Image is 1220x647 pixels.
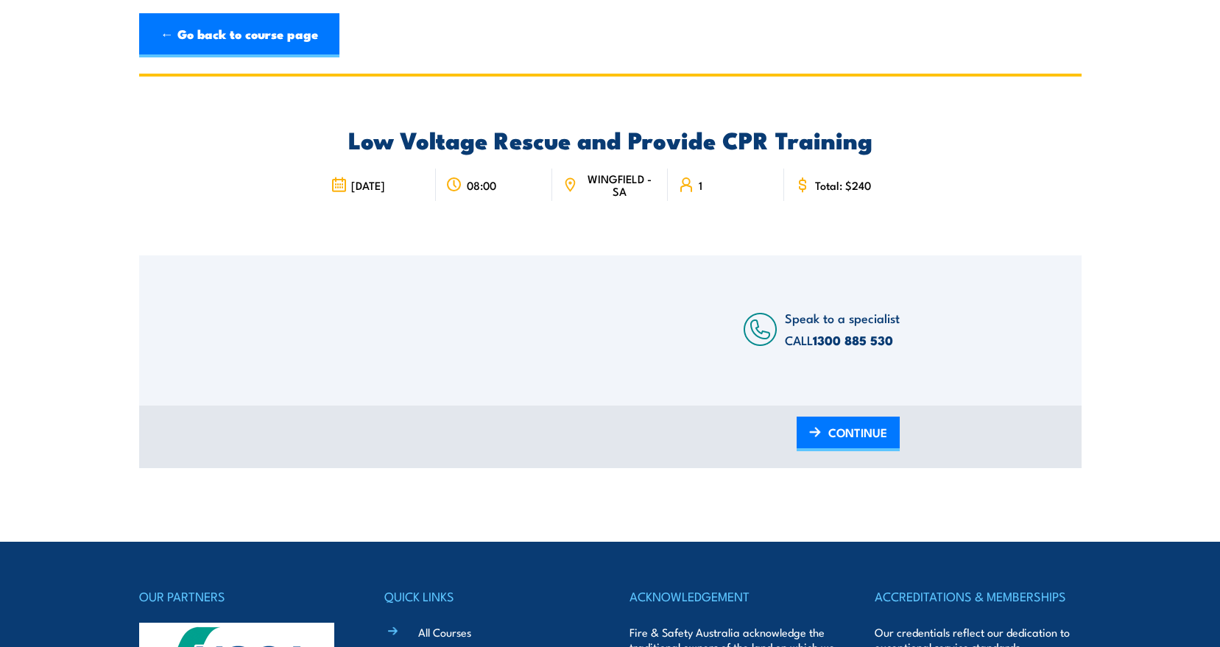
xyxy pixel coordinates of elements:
h4: QUICK LINKS [384,586,590,607]
a: CONTINUE [797,417,900,451]
span: 1 [699,179,702,191]
h4: ACCREDITATIONS & MEMBERSHIPS [875,586,1081,607]
span: WINGFIELD - SA [582,172,657,197]
h4: OUR PARTNERS [139,586,345,607]
span: [DATE] [351,179,385,191]
a: All Courses [418,624,471,640]
a: 1300 885 530 [813,330,893,350]
h2: Low Voltage Rescue and Provide CPR Training [320,129,900,149]
h4: ACKNOWLEDGEMENT [630,586,836,607]
span: Total: $240 [815,179,871,191]
span: Speak to a specialist CALL [785,308,900,349]
span: CONTINUE [828,413,887,452]
span: 08:00 [467,179,496,191]
a: ← Go back to course page [139,13,339,57]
